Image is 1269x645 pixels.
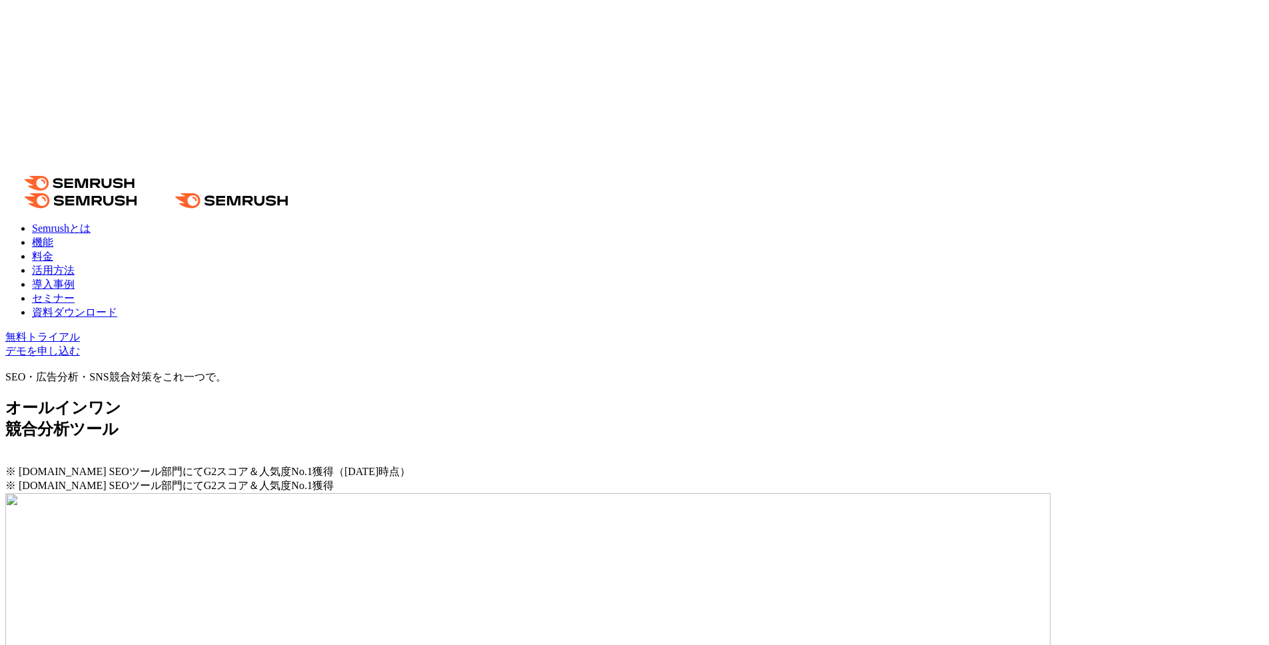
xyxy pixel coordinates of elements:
[5,465,1264,479] div: ※ [DOMAIN_NAME] SEOツール部門にてG2スコア＆人気度No.1獲得（[DATE]時点）
[5,331,80,342] a: 無料トライアル
[5,345,80,356] a: デモを申し込む
[32,237,53,248] a: 機能
[32,251,53,262] a: 料金
[32,223,91,234] a: Semrushとは
[32,279,75,290] a: 導入事例
[32,265,75,276] a: 活用方法
[32,293,75,304] a: セミナー
[32,307,117,318] a: 資料ダウンロード
[5,370,1264,384] div: SEO・広告分析・SNS競合対策をこれ一つで。
[5,397,1264,440] h1: オールインワン 競合分析ツール
[5,479,1264,493] div: ※ [DOMAIN_NAME] SEOツール部門にてG2スコア＆人気度No.1獲得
